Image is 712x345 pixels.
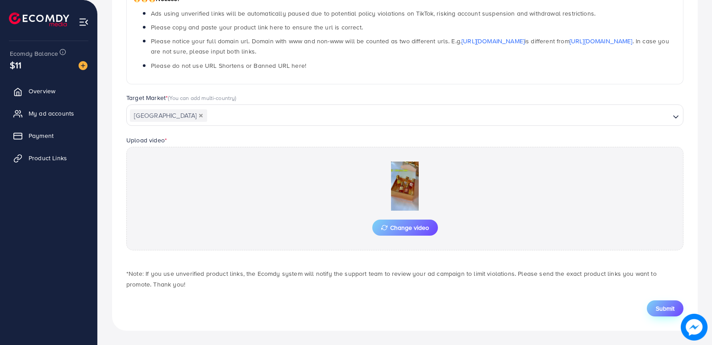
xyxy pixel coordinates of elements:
button: Change video [372,220,438,236]
a: Product Links [7,149,91,167]
span: My ad accounts [29,109,74,118]
img: Preview Image [360,162,450,211]
label: Upload video [126,136,167,145]
button: Submit [647,300,683,316]
label: Target Market [126,93,237,102]
a: Overview [7,82,91,100]
a: [URL][DOMAIN_NAME] [462,37,525,46]
p: *Note: If you use unverified product links, the Ecomdy system will notify the support team to rev... [126,268,683,290]
span: Product Links [29,154,67,162]
button: Deselect Pakistan [199,113,203,118]
a: My ad accounts [7,104,91,122]
span: Payment [29,131,54,140]
span: Overview [29,87,55,96]
span: [GEOGRAPHIC_DATA] [130,109,207,122]
img: menu [79,17,89,27]
span: (You can add multi-country) [168,94,236,102]
a: [URL][DOMAIN_NAME] [570,37,633,46]
span: Ads using unverified links will be automatically paused due to potential policy violations on Tik... [151,9,595,18]
span: Please copy and paste your product link here to ensure the url is correct. [151,23,363,32]
div: Search for option [126,104,683,126]
span: Ecomdy Balance [10,49,58,58]
span: Please notice your full domain url. Domain with www and non-www will be counted as two different ... [151,37,669,56]
span: Change video [381,224,429,231]
input: Search for option [208,109,669,123]
span: Please do not use URL Shortens or Banned URL here! [151,61,306,70]
span: Submit [656,304,675,313]
img: logo [9,12,69,26]
a: Payment [7,127,91,145]
img: image [79,61,87,70]
img: image [681,314,708,341]
span: $11 [10,58,21,71]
